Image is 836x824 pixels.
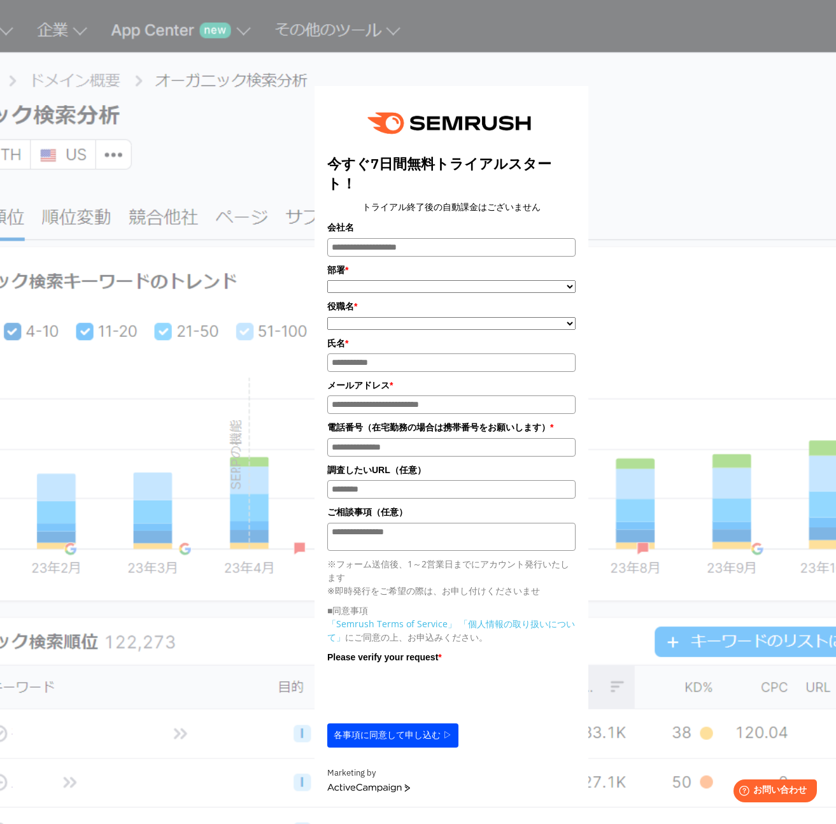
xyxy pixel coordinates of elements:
[327,618,457,630] a: 「Semrush Terms of Service」
[723,774,822,810] iframe: Help widget launcher
[327,604,576,617] p: ■同意事項
[327,299,576,313] label: 役職名
[327,200,576,214] center: トライアル終了後の自動課金はございません
[327,557,576,597] p: ※フォーム送信後、1～2営業日までにアカウント発行いたします ※即時発行をご希望の際は、お申し付けくださいませ
[327,154,576,194] title: 今すぐ7日間無料トライアルスタート！
[327,617,576,644] p: にご同意の上、お申込みください。
[327,650,576,664] label: Please verify your request
[327,220,576,234] label: 会社名
[327,378,576,392] label: メールアドレス
[327,463,576,477] label: 調査したいURL（任意）
[327,336,576,350] label: 氏名
[327,723,458,748] button: 各事項に同意して申し込む ▷
[327,618,575,643] a: 「個人情報の取り扱いについて」
[327,263,576,277] label: 部署
[327,420,576,434] label: 電話番号（在宅勤務の場合は携帯番号をお願いします）
[327,767,576,780] div: Marketing by
[358,99,544,148] img: e6a379fe-ca9f-484e-8561-e79cf3a04b3f.png
[327,667,521,717] iframe: reCAPTCHA
[327,505,576,519] label: ご相談事項（任意）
